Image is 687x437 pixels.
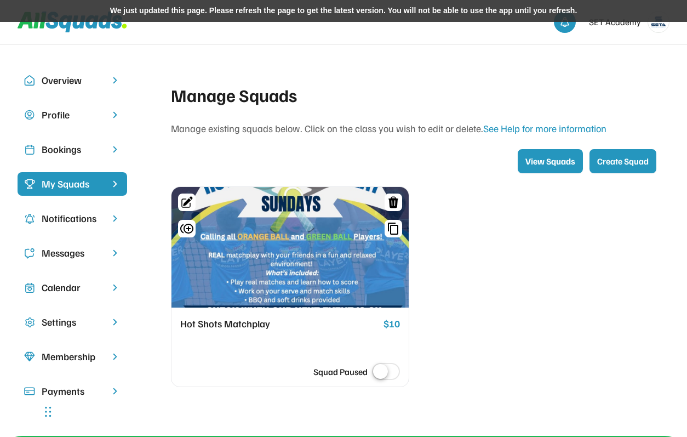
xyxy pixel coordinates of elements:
[171,82,656,108] div: Manage Squads
[648,12,669,32] img: SETA%20new%20logo%20blue.png
[559,16,570,27] img: bell-03%20%281%29.svg
[589,15,641,29] div: SET Academy
[518,149,583,173] button: View Squads
[313,365,368,378] div: Squad Paused
[589,149,656,173] button: Create Squad
[180,316,379,332] div: Hot Shots Matchplay
[171,121,656,136] div: Manage existing squads below. Click on the class you wish to edit or delete.
[483,122,606,134] a: See Help for more information
[383,316,400,332] div: $10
